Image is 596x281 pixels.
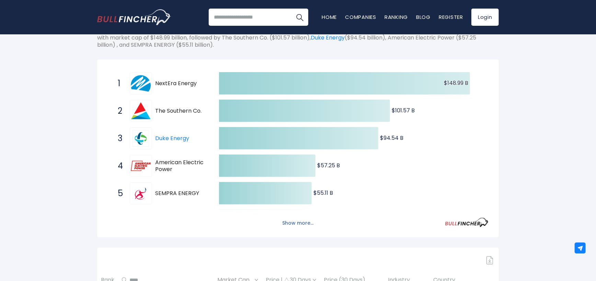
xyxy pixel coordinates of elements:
img: The Southern Co. [131,101,151,121]
img: SEMPRA ENERGY [131,183,151,203]
a: Duke Energy [130,127,155,149]
span: 4 [114,160,121,172]
span: 1 [114,78,121,89]
span: American Electric Power [155,159,207,173]
text: $94.54 B [380,134,403,142]
a: Login [471,9,499,26]
a: Go to homepage [97,9,171,25]
text: $57.25 B [317,161,340,169]
span: 5 [114,188,121,199]
a: Duke Energy [155,134,189,142]
a: Blog [416,13,431,21]
span: 2 [114,105,121,117]
span: 3 [114,133,121,144]
a: Companies [345,13,376,21]
text: $101.57 B [392,106,415,114]
span: NextEra Energy [155,80,207,87]
span: SEMPRA ENERGY [155,190,207,197]
img: Duke Energy [131,128,151,148]
p: The following shows the ranking of the largest American companies by market cap. The top-ranking ... [97,27,499,48]
a: Ranking [385,13,408,21]
img: Bullfincher logo [97,9,171,25]
span: The Southern Co. [155,108,207,115]
a: Home [322,13,337,21]
button: Search [291,9,308,26]
img: NextEra Energy [131,74,151,93]
text: $148.99 B [444,79,468,87]
button: Show more... [278,217,318,229]
text: $55.11 B [313,189,333,197]
img: American Electric Power [131,156,151,176]
a: Duke Energy [311,34,345,42]
a: Register [439,13,463,21]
